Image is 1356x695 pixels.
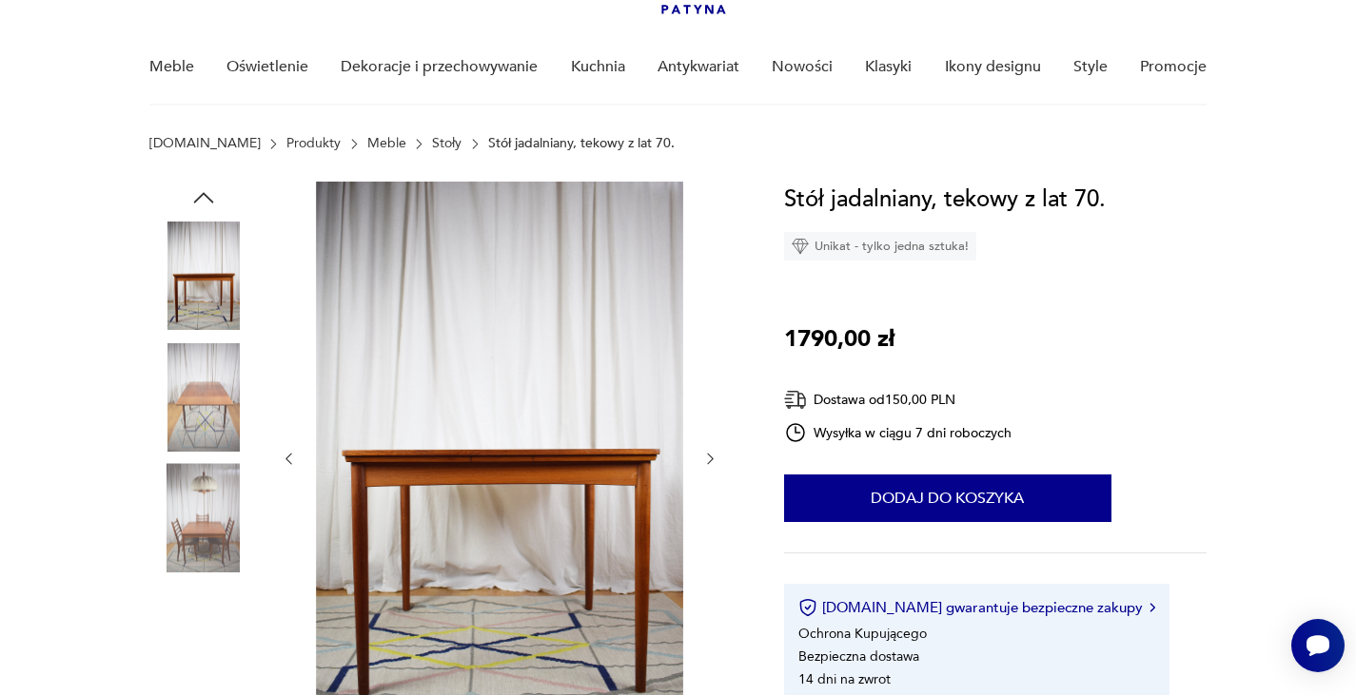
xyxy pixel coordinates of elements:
div: Wysyłka w ciągu 7 dni roboczych [784,421,1012,444]
img: Zdjęcie produktu Stół jadalniany, tekowy z lat 70. [149,585,258,693]
button: [DOMAIN_NAME] gwarantuje bezpieczne zakupy [798,598,1155,617]
iframe: Smartsupp widget button [1291,619,1345,672]
a: Antykwariat [658,30,739,104]
li: Ochrona Kupującego [798,625,927,643]
img: Ikona certyfikatu [798,598,817,617]
img: Zdjęcie produktu Stół jadalniany, tekowy z lat 70. [149,342,258,451]
img: Ikona strzałki w prawo [1150,603,1155,612]
a: Klasyki [865,30,912,104]
a: Oświetlenie [226,30,308,104]
li: 14 dni na zwrot [798,670,891,688]
a: Ikony designu [945,30,1041,104]
a: Promocje [1140,30,1207,104]
div: Dostawa od 150,00 PLN [784,388,1012,412]
h1: Stół jadalniany, tekowy z lat 70. [784,182,1106,218]
li: Bezpieczna dostawa [798,647,919,666]
img: Ikona dostawy [784,388,807,412]
p: 1790,00 zł [784,321,894,357]
a: [DOMAIN_NAME] [149,136,261,151]
img: Ikona diamentu [792,238,809,255]
a: Style [1073,30,1108,104]
a: Nowości [772,30,833,104]
img: Zdjęcie produktu Stół jadalniany, tekowy z lat 70. [149,464,258,572]
p: Stół jadalniany, tekowy z lat 70. [488,136,675,151]
a: Produkty [286,136,341,151]
a: Dekoracje i przechowywanie [341,30,538,104]
button: Dodaj do koszyka [784,474,1111,522]
img: Zdjęcie produktu Stół jadalniany, tekowy z lat 70. [149,222,258,330]
a: Kuchnia [571,30,625,104]
a: Meble [367,136,406,151]
div: Unikat - tylko jedna sztuka! [784,232,976,261]
a: Meble [149,30,194,104]
a: Stoły [432,136,462,151]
